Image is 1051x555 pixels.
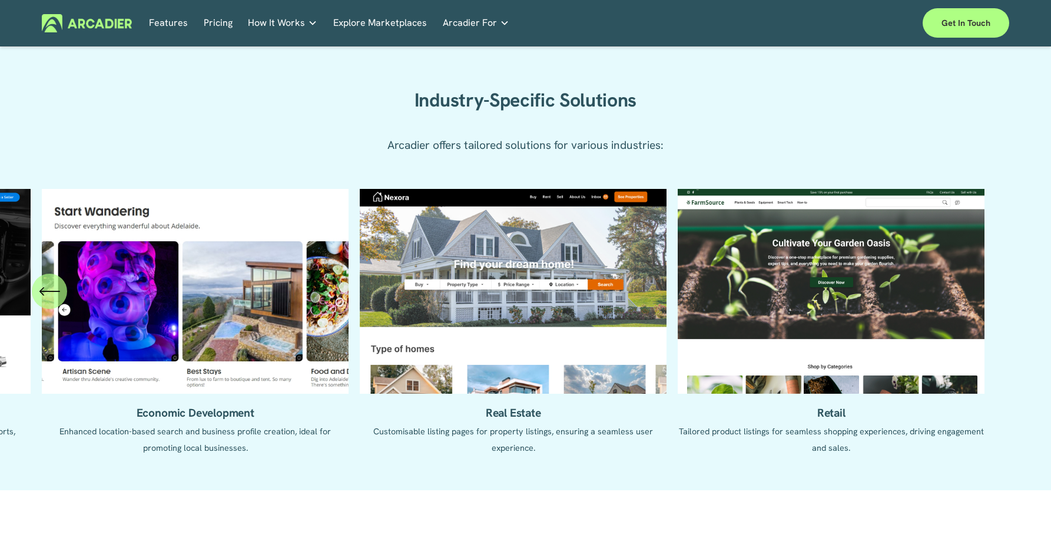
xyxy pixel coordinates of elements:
[443,15,497,31] span: Arcadier For
[32,274,67,309] button: Previous
[443,14,509,32] a: folder dropdown
[923,8,1009,38] a: Get in touch
[149,14,188,32] a: Features
[204,14,233,32] a: Pricing
[248,14,317,32] a: folder dropdown
[248,15,305,31] span: How It Works
[42,14,132,32] img: Arcadier
[387,138,664,152] span: Arcadier offers tailored solutions for various industries:
[360,89,691,112] h2: Industry-Specific Solutions
[333,14,427,32] a: Explore Marketplaces
[992,498,1051,555] iframe: Chat Widget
